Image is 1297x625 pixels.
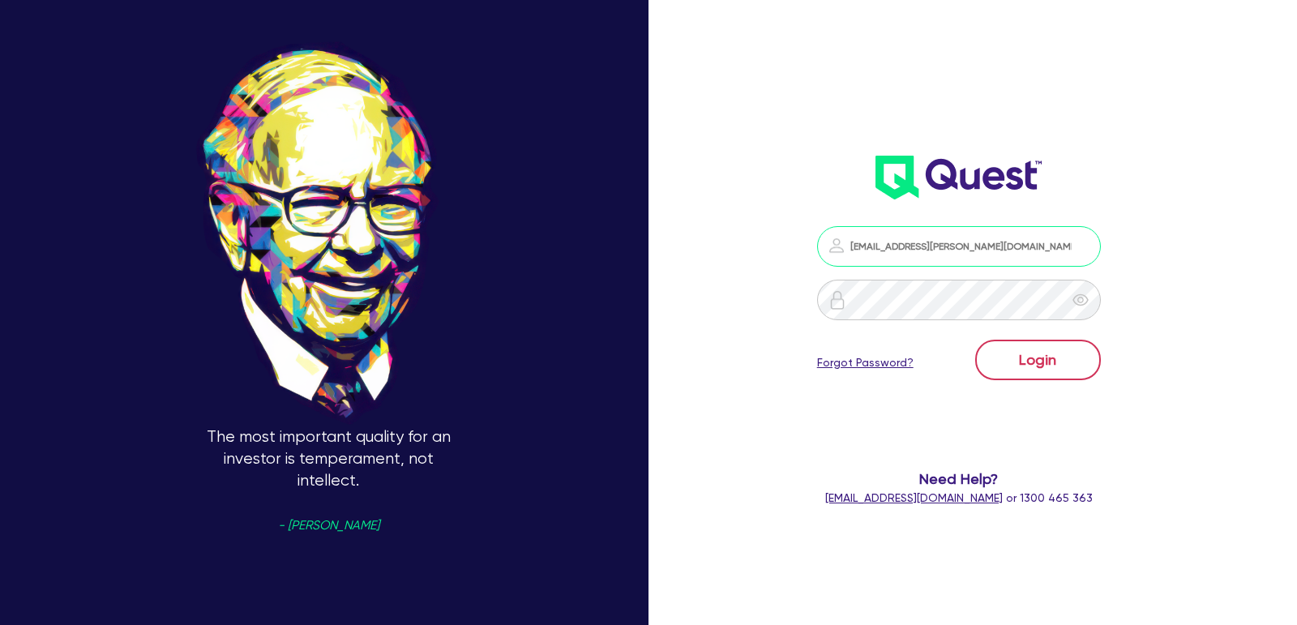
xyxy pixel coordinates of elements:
a: [EMAIL_ADDRESS][DOMAIN_NAME] [825,491,1003,504]
a: Forgot Password? [817,354,914,371]
span: eye [1072,292,1089,308]
span: Need Help? [790,468,1128,490]
button: Login [975,340,1101,380]
input: Email address [817,226,1101,267]
img: icon-password [828,290,847,310]
span: - [PERSON_NAME] [278,520,379,532]
img: icon-password [827,236,846,255]
span: or 1300 465 363 [825,491,1093,504]
img: wH2k97JdezQIQAAAABJRU5ErkJggg== [875,156,1042,199]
